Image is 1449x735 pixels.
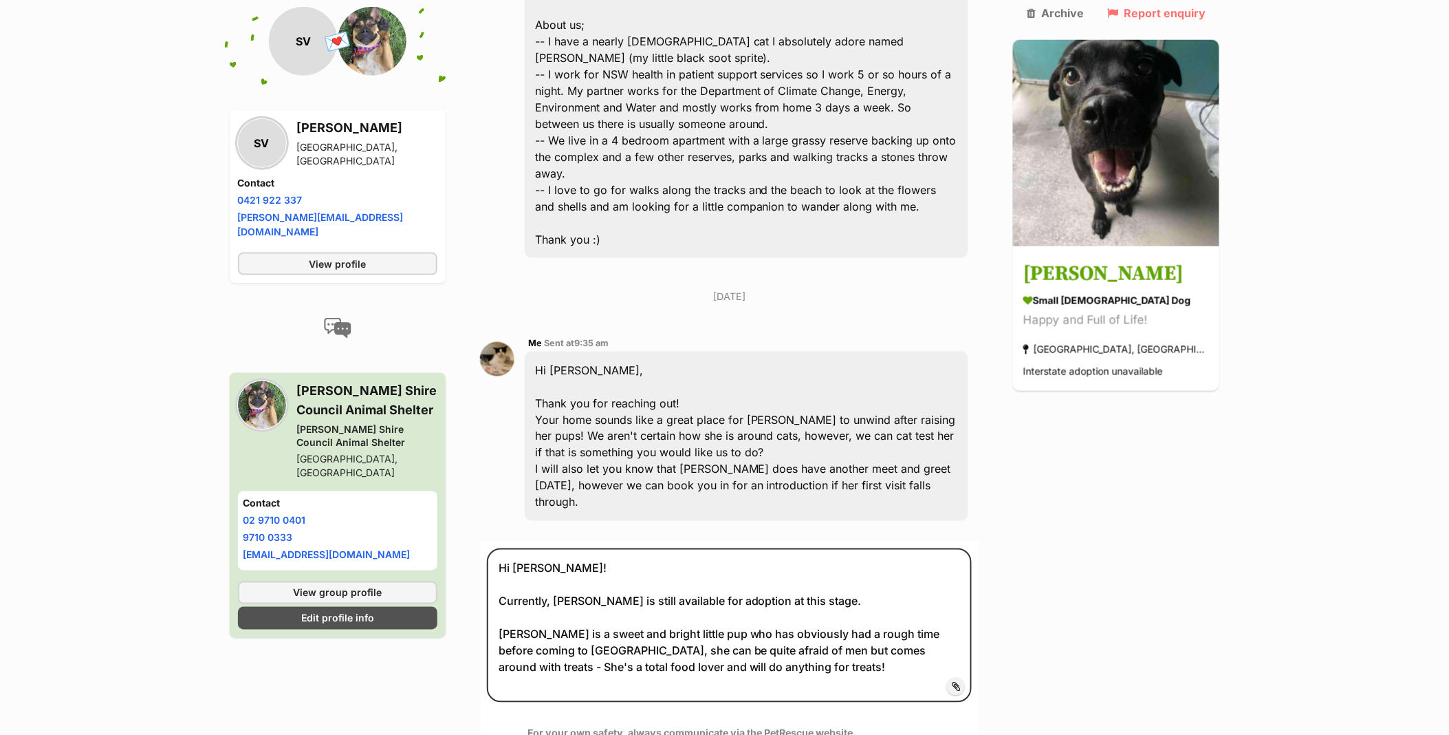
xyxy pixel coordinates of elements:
[301,611,374,626] span: Edit profile info
[324,318,351,339] img: conversation-icon-4a6f8262b818ee0b60e3300018af0b2d0b884aa5de6e9bcb8d3d4eeb1a70a7c4.svg
[238,607,437,630] a: Edit profile info
[238,211,404,237] a: [PERSON_NAME][EMAIL_ADDRESS][DOMAIN_NAME]
[574,338,609,348] span: 9:35 am
[297,381,437,420] h3: [PERSON_NAME] Shire Council Animal Shelter
[322,27,353,56] span: 💌
[338,7,406,76] img: Sutherland Shire Council Animal Shelter profile pic
[528,338,542,348] span: Me
[480,342,514,376] img: Sutherland Shire Council Animal Shelter profile pic
[238,253,437,275] a: View profile
[1023,341,1209,359] div: [GEOGRAPHIC_DATA], [GEOGRAPHIC_DATA]
[297,140,437,168] div: [GEOGRAPHIC_DATA], [GEOGRAPHIC_DATA]
[293,586,382,600] span: View group profile
[238,582,437,604] a: View group profile
[309,257,366,271] span: View profile
[1023,294,1209,308] div: small [DEMOGRAPHIC_DATA] Dog
[1027,7,1084,19] a: Archive
[1023,312,1209,330] div: Happy and Full of Life!
[1013,249,1219,392] a: [PERSON_NAME] small [DEMOGRAPHIC_DATA] Dog Happy and Full of Life! [GEOGRAPHIC_DATA], [GEOGRAPHIC...
[525,352,969,521] div: Hi [PERSON_NAME], Thank you for reaching out! Your home sounds like a great place for [PERSON_NAM...
[1013,40,1219,246] img: Marge
[544,338,609,348] span: Sent at
[1023,366,1163,378] span: Interstate adoption unavailable
[243,515,306,526] a: 02 9710 0401
[480,289,979,303] p: [DATE]
[297,423,437,450] div: [PERSON_NAME] Shire Council Animal Shelter
[297,453,437,480] div: [GEOGRAPHIC_DATA], [GEOGRAPHIC_DATA]
[1108,7,1206,19] a: Report enquiry
[238,194,303,206] a: 0421 922 337
[243,549,411,561] a: [EMAIL_ADDRESS][DOMAIN_NAME]
[1023,259,1209,290] h3: [PERSON_NAME]
[243,497,432,511] h4: Contact
[243,532,293,544] a: 9710 0333
[238,381,286,429] img: Sutherland Shire Council Animal Shelter profile pic
[269,7,338,76] div: SV
[297,118,437,138] h3: [PERSON_NAME]
[238,119,286,167] div: SV
[238,176,437,190] h4: Contact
